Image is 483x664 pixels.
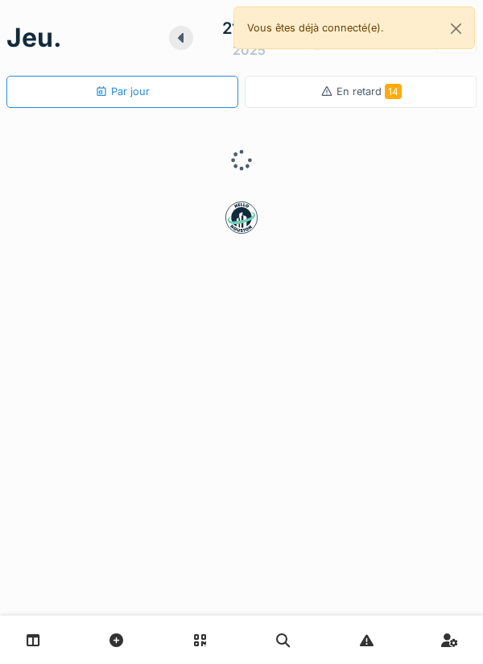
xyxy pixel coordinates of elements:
[336,85,402,98] span: En retard
[95,84,150,99] div: Par jour
[225,201,258,234] img: badge-BVDL4wpA.svg
[438,7,474,50] button: Close
[233,6,475,49] div: Vous êtes déjà connecté(e).
[222,16,276,40] div: 21 août
[385,84,402,99] span: 14
[6,23,62,53] h1: jeu.
[233,40,266,60] div: 2025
